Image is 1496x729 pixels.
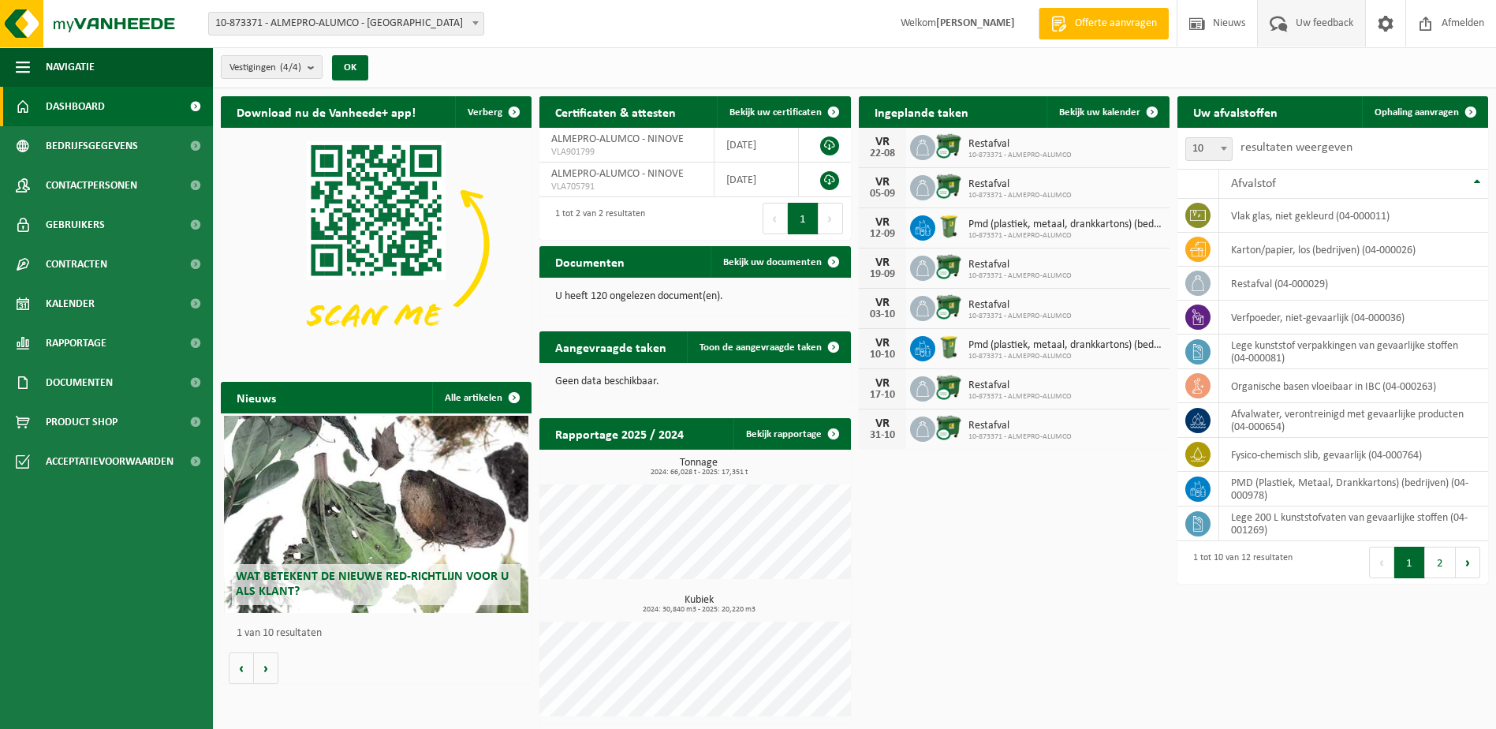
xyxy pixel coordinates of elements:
[229,56,301,80] span: Vestigingen
[46,402,118,442] span: Product Shop
[935,133,962,159] img: WB-1100-CU
[968,151,1072,160] span: 10-873371 - ALMEPRO-ALUMCO
[236,570,509,598] span: Wat betekent de nieuwe RED-richtlijn voor u als klant?
[280,62,301,73] count: (4/4)
[237,628,524,639] p: 1 van 10 resultaten
[711,246,849,278] a: Bekijk uw documenten
[935,414,962,441] img: WB-1100-CU
[1375,107,1459,118] span: Ophaling aanvragen
[221,382,292,413] h2: Nieuws
[229,652,254,684] button: Vorige
[867,176,898,189] div: VR
[935,293,962,320] img: WB-1100-CU
[867,337,898,350] div: VR
[1059,107,1140,118] span: Bekijk uw kalender
[867,377,898,390] div: VR
[551,168,684,180] span: ALMEPRO-ALUMCO - NINOVE
[46,47,95,87] span: Navigatie
[968,312,1072,321] span: 10-873371 - ALMEPRO-ALUMCO
[968,231,1162,241] span: 10-873371 - ALMEPRO-ALUMCO
[1219,233,1488,267] td: karton/papier, los (bedrijven) (04-000026)
[867,136,898,148] div: VR
[551,146,702,159] span: VLA901799
[968,138,1072,151] span: Restafval
[224,416,528,613] a: Wat betekent de nieuwe RED-richtlijn voor u als klant?
[555,291,834,302] p: U heeft 120 ongelezen document(en).
[733,418,849,450] a: Bekijk rapportage
[867,430,898,441] div: 31-10
[46,323,106,363] span: Rapportage
[551,133,684,145] span: ALMEPRO-ALUMCO - NINOVE
[254,652,278,684] button: Volgende
[867,189,898,200] div: 05-09
[539,96,692,127] h2: Certificaten & attesten
[867,256,898,269] div: VR
[1240,141,1352,154] label: resultaten weergeven
[717,96,849,128] a: Bekijk uw certificaten
[209,13,483,35] span: 10-873371 - ALMEPRO-ALUMCO - NINOVE
[1219,267,1488,301] td: restafval (04-000029)
[935,213,962,240] img: WB-0240-HPE-GN-50
[1456,547,1480,578] button: Next
[763,203,788,234] button: Previous
[968,219,1162,231] span: Pmd (plastiek, metaal, drankkartons) (bedrijven)
[935,334,962,361] img: WB-0240-HPE-GN-50
[714,128,799,163] td: [DATE]
[723,257,822,267] span: Bekijk uw documenten
[968,191,1072,200] span: 10-873371 - ALMEPRO-ALUMCO
[867,216,898,229] div: VR
[968,392,1072,402] span: 10-873371 - ALMEPRO-ALUMCO
[714,163,799,197] td: [DATE]
[547,595,850,614] h3: Kubiek
[46,284,95,323] span: Kalender
[46,363,113,402] span: Documenten
[867,269,898,280] div: 19-09
[547,606,850,614] span: 2024: 30,840 m3 - 2025: 20,220 m3
[968,299,1072,312] span: Restafval
[1219,438,1488,472] td: fysico-chemisch slib, gevaarlijk (04-000764)
[551,181,702,193] span: VLA705791
[968,339,1162,352] span: Pmd (plastiek, metaal, drankkartons) (bedrijven)
[700,342,822,353] span: Toon de aangevraagde taken
[468,107,502,118] span: Verberg
[867,229,898,240] div: 12-09
[935,253,962,280] img: WB-1100-CU
[1185,545,1293,580] div: 1 tot 10 van 12 resultaten
[1219,507,1488,541] td: lege 200 L kunststofvaten van gevaarlijke stoffen (04-001269)
[1046,96,1168,128] a: Bekijk uw kalender
[547,469,850,477] span: 2024: 66,028 t - 2025: 17,351 t
[1394,547,1425,578] button: 1
[968,352,1162,361] span: 10-873371 - ALMEPRO-ALUMCO
[432,382,530,413] a: Alle artikelen
[788,203,819,234] button: 1
[1185,137,1233,161] span: 10
[935,173,962,200] img: WB-1100-CU
[819,203,843,234] button: Next
[1362,96,1487,128] a: Ophaling aanvragen
[46,87,105,126] span: Dashboard
[968,379,1072,392] span: Restafval
[1186,138,1232,160] span: 10
[968,432,1072,442] span: 10-873371 - ALMEPRO-ALUMCO
[1219,472,1488,507] td: PMD (Plastiek, Metaal, Drankkartons) (bedrijven) (04-000978)
[221,55,323,79] button: Vestigingen(4/4)
[539,246,640,277] h2: Documenten
[935,374,962,401] img: WB-1100-CU
[867,350,898,361] div: 10-10
[1219,403,1488,438] td: afvalwater, verontreinigd met gevaarlijke producten (04-000654)
[1369,547,1394,578] button: Previous
[968,178,1072,191] span: Restafval
[455,96,530,128] button: Verberg
[332,55,368,80] button: OK
[547,201,645,236] div: 1 tot 2 van 2 resultaten
[46,245,107,284] span: Contracten
[936,17,1015,29] strong: [PERSON_NAME]
[968,271,1072,281] span: 10-873371 - ALMEPRO-ALUMCO
[867,148,898,159] div: 22-08
[687,331,849,363] a: Toon de aangevraagde taken
[729,107,822,118] span: Bekijk uw certificaten
[1231,178,1276,190] span: Afvalstof
[867,297,898,309] div: VR
[547,458,850,477] h3: Tonnage
[867,309,898,320] div: 03-10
